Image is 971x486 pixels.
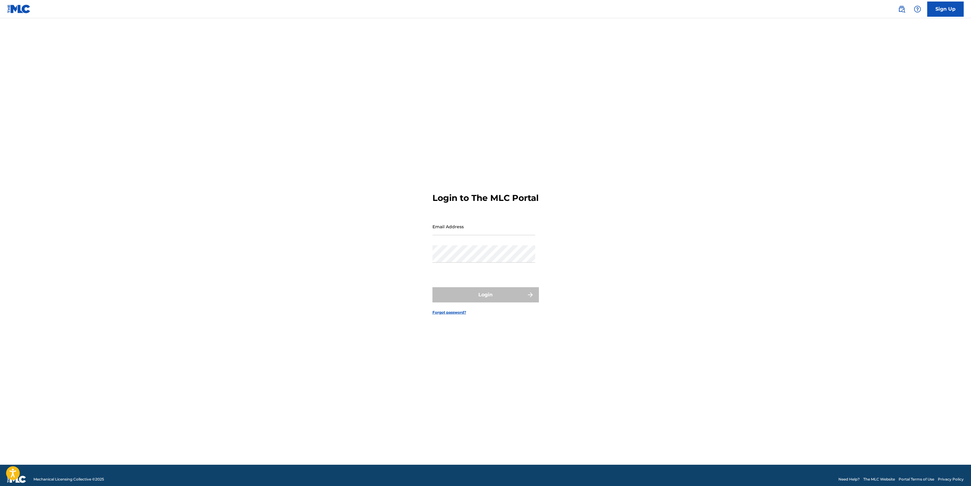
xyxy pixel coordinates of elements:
div: Help [911,3,924,15]
h3: Login to The MLC Portal [432,193,539,203]
img: help [914,5,921,13]
a: Portal Terms of Use [899,477,934,482]
a: The MLC Website [863,477,895,482]
img: logo [7,476,26,483]
a: Forgot password? [432,310,466,315]
a: Need Help? [838,477,860,482]
img: search [898,5,905,13]
a: Sign Up [927,2,964,17]
a: Public Search [896,3,908,15]
a: Privacy Policy [938,477,964,482]
span: Mechanical Licensing Collective © 2025 [33,477,104,482]
img: MLC Logo [7,5,31,13]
